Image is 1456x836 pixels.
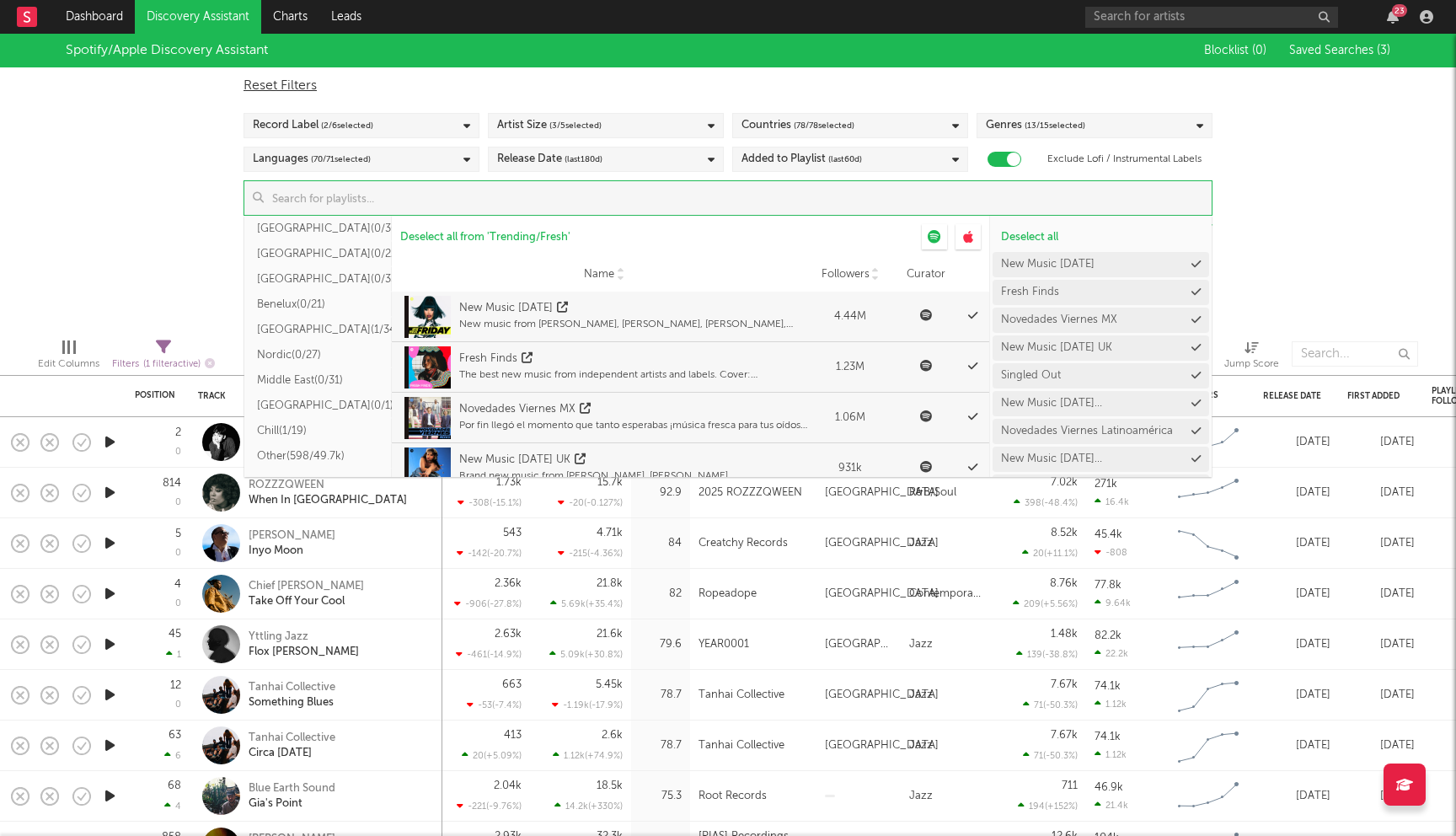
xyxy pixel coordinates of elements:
div: 5.45k [596,679,623,690]
a: New Music [DATE] [GEOGRAPHIC_DATA] [1001,453,1184,464]
a: ROZZZQWEENWhen In [GEOGRAPHIC_DATA] [249,478,407,508]
button: Novedades Viernes Latinoamérica [993,419,1209,444]
div: 82.2k [1095,630,1121,641]
button: New Music [DATE] [GEOGRAPHIC_DATA] [993,391,1209,416]
div: -215 ( -4.36 % ) [558,548,623,559]
div: 4.71k [597,528,623,539]
span: ( 3 / 5 selected) [549,115,602,136]
div: 71 ( -50.3 % ) [1023,750,1078,761]
div: 0 [175,599,181,608]
button: All New Latin [993,474,1209,500]
div: 20 ( +11.1 % ) [1022,548,1078,559]
div: 2.63k [495,629,522,640]
div: [DATE] [1263,432,1330,453]
div: Release Date [1263,391,1322,401]
input: Search... [1292,341,1418,367]
div: -461 ( -14.9 % ) [456,649,522,660]
div: 931k [816,460,884,477]
div: 4.44M [816,308,884,325]
span: Followers [822,268,870,281]
span: Saved Searches [1289,45,1390,56]
div: 1.12k [1095,699,1127,710]
a: Tanhai CollectiveSomething Blues [249,680,335,710]
svg: Chart title [1170,674,1246,716]
div: 23 [1392,4,1407,17]
div: Edit Columns [38,333,99,382]
div: 92.9 [640,483,682,503]
div: [DATE] [1347,533,1415,554]
div: 21.6k [597,629,623,640]
div: 71 ( -50.3 % ) [1023,699,1078,710]
div: 21.8k [597,578,623,589]
div: Por fin llegó el momento que tanto esperabas ¡música fresca para tus oídos! Enjambre en portada 🐝 [459,418,808,433]
div: -1.19k ( -17.9 % ) [552,699,623,710]
div: 15.7k [597,477,623,488]
div: Jump Score [1224,333,1279,382]
div: 6 [164,750,181,761]
div: Countries [741,115,854,136]
div: [DATE] [1263,736,1330,756]
div: 413 [504,730,522,741]
div: [GEOGRAPHIC_DATA] [825,584,939,604]
div: -221 ( -9.76 % ) [457,801,522,812]
div: New Music [DATE] UK [459,452,570,469]
div: 75.3 [640,786,682,807]
span: ( 2 / 6 selected) [321,115,373,136]
div: 7.02k [1051,477,1078,488]
div: Added to Playlist [741,149,862,169]
button: Nordic(0/27) [244,342,392,367]
div: 79.6 [640,635,682,655]
button: Singled Out [993,363,1209,389]
div: [DATE] [1347,685,1415,705]
div: Fresh Finds [459,351,517,367]
div: YEAR0001 [699,635,749,655]
div: 0 [175,700,181,710]
div: Take Off Your Cool [249,594,364,609]
div: [DATE] [1347,635,1415,655]
div: First Added [1347,391,1406,401]
span: Blocklist [1204,45,1266,56]
div: Chief [PERSON_NAME] [249,579,364,594]
div: Record Label [253,115,373,136]
button: Chill(1/19) [244,418,392,443]
div: 7.67k [1051,679,1078,690]
span: Name [584,268,614,281]
div: 14.2k ( +330 % ) [554,801,623,812]
div: New Music [DATE] [459,300,553,317]
div: [DATE] [1347,432,1415,453]
div: 194 ( +152 % ) [1018,801,1078,812]
div: Creatchy Records [699,533,788,554]
div: [DATE] [1263,635,1330,655]
div: -906 ( -27.8 % ) [454,598,522,609]
a: Yttling JazzFlox [PERSON_NAME] [249,630,359,660]
input: Search for artists [1085,7,1338,28]
a: Novedades Viernes Latinoamérica [1001,426,1173,437]
div: Brand new music from [PERSON_NAME], [PERSON_NAME], [PERSON_NAME] and more! [459,469,808,484]
button: [GEOGRAPHIC_DATA](1/34) [244,317,392,342]
div: -808 [1095,547,1127,558]
div: Gia's Point [249,796,335,812]
a: Chief [PERSON_NAME]Take Off Your Cool [249,579,364,609]
label: Exclude Lofi / Instrumental Labels [1047,149,1202,169]
div: 1.23M [816,359,884,376]
div: 68 [168,780,181,791]
div: -53 ( -7.4 % ) [467,699,522,710]
div: 78.7 [640,685,682,705]
div: 20 ( +5.09 % ) [462,750,522,761]
div: Tanhai Collective [699,685,784,705]
div: [GEOGRAPHIC_DATA] [825,635,892,655]
button: New Music [DATE] [993,252,1209,277]
svg: Chart title [1170,472,1246,514]
button: Deselect all [993,224,1209,249]
div: Ropeadope [699,584,757,604]
div: 2.6k [602,730,623,741]
div: ROZZZQWEEN [249,478,407,493]
div: 711 [1062,780,1078,791]
a: New Music [DATE] UK [1001,342,1112,353]
div: [GEOGRAPHIC_DATA] [825,685,939,705]
div: 5 [175,528,181,539]
span: ( 78 / 78 selected) [794,115,854,136]
button: [GEOGRAPHIC_DATA](0/1) [244,393,392,418]
div: 45.4k [1095,529,1122,540]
